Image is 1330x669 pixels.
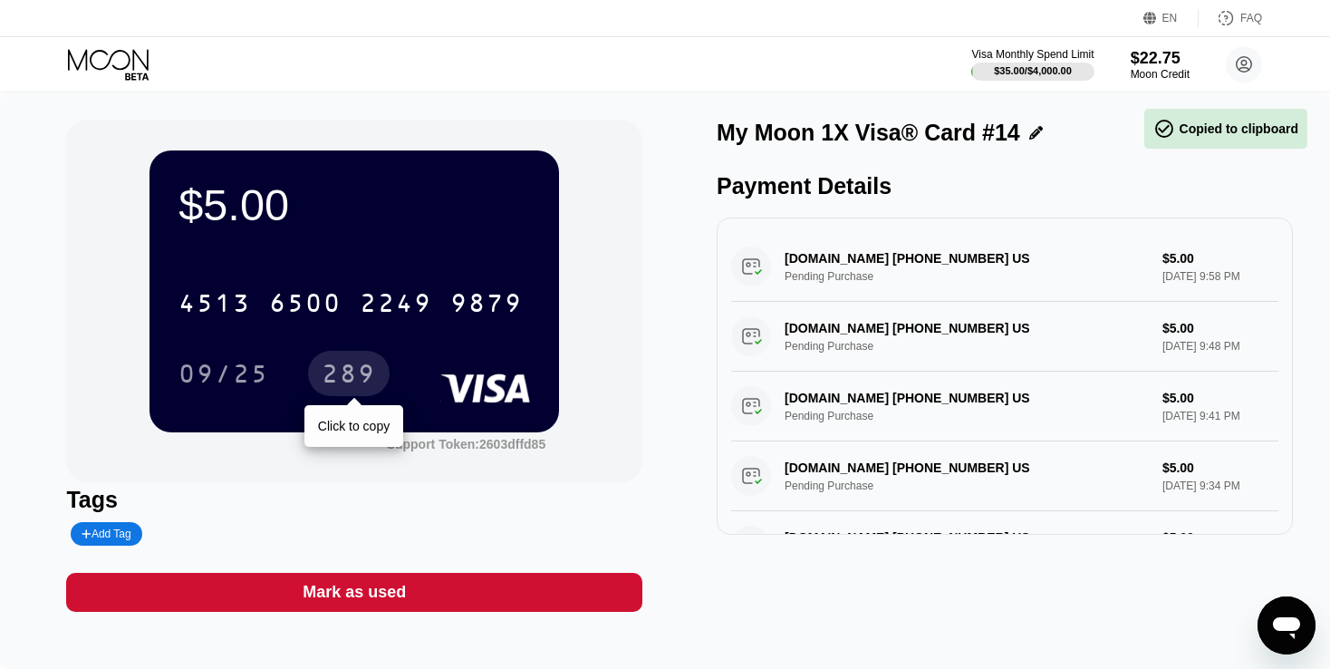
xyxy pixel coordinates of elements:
[1143,9,1199,27] div: EN
[387,437,546,451] div: Support Token:2603dffd85
[1131,68,1190,81] div: Moon Credit
[971,48,1094,81] div: Visa Monthly Spend Limit$35.00/$4,000.00
[1199,9,1262,27] div: FAQ
[1131,49,1190,81] div: $22.75Moon Credit
[165,351,283,396] div: 09/25
[1153,118,1175,140] span: 
[1162,12,1178,24] div: EN
[178,179,530,230] div: $5.00
[308,351,390,396] div: 289
[322,362,376,391] div: 289
[178,291,251,320] div: 4513
[66,487,642,513] div: Tags
[303,582,406,603] div: Mark as used
[450,291,523,320] div: 9879
[971,48,1094,61] div: Visa Monthly Spend Limit
[1258,596,1316,654] iframe: Button to launch messaging window
[318,419,390,433] div: Click to copy
[1131,49,1190,68] div: $22.75
[387,437,546,451] div: Support Token: 2603dffd85
[82,528,130,540] div: Add Tag
[994,65,1072,76] div: $35.00 / $4,000.00
[168,280,534,325] div: 4513650022499879
[1153,118,1298,140] div: Copied to clipboard
[717,173,1293,199] div: Payment Details
[360,291,432,320] div: 2249
[1240,12,1262,24] div: FAQ
[717,120,1020,146] div: My Moon 1X Visa® Card #14
[71,522,141,546] div: Add Tag
[178,362,269,391] div: 09/25
[269,291,342,320] div: 6500
[66,573,642,612] div: Mark as used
